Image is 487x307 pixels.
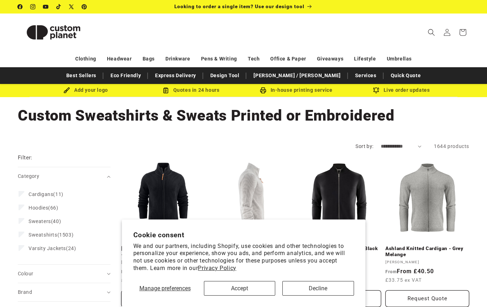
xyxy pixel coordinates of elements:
[29,245,66,251] span: Varsity Jackets
[15,14,92,51] a: Custom Planet
[63,87,70,94] img: Brush Icon
[29,245,76,252] span: (24)
[152,69,200,82] a: Express Delivery
[204,281,275,296] button: Accept
[352,69,380,82] a: Services
[121,245,205,258] a: [PERSON_NAME] Knitted Cardigan - Black
[139,285,191,292] span: Manage preferences
[248,53,260,65] a: Tech
[29,191,63,197] span: (11)
[143,53,155,65] a: Bags
[387,53,412,65] a: Umbrellas
[29,218,61,224] span: (40)
[18,283,111,301] summary: Brand (0 selected)
[29,232,57,238] span: Sweatshirts
[133,281,197,296] button: Manage preferences
[29,232,73,238] span: (1503)
[282,281,354,296] button: Decline
[138,86,243,95] div: Quotes in 24 hours
[133,231,354,239] h2: Cookie consent
[198,265,236,271] a: Privacy Policy
[63,69,100,82] a: Best Sellers
[317,53,343,65] a: Giveaways
[121,290,205,307] button: Request Quote
[385,290,469,307] button: Request Quote
[18,271,33,276] span: Colour
[270,53,306,65] a: Office & Paper
[243,86,349,95] div: In-house printing service
[18,16,89,48] img: Custom Planet
[29,218,51,224] span: Sweaters
[174,4,304,9] span: Looking to order a single item? Use our design tool
[201,53,237,65] a: Pens & Writing
[29,205,58,211] span: (66)
[33,86,138,95] div: Add your logo
[165,53,190,65] a: Drinkware
[349,86,454,95] div: Live order updates
[354,53,376,65] a: Lifestyle
[424,25,439,40] summary: Search
[18,289,32,295] span: Brand
[387,69,425,82] a: Quick Quote
[107,69,144,82] a: Eco Friendly
[75,53,96,65] a: Clothing
[18,167,111,185] summary: Category (0 selected)
[18,265,111,283] summary: Colour (0 selected)
[355,143,373,149] label: Sort by:
[373,87,379,94] img: Order updates
[133,243,354,272] p: We and our partners, including Shopify, use cookies and other technologies to personalize your ex...
[18,154,32,162] h2: Filter:
[29,191,53,197] span: Cardigans
[107,53,132,65] a: Headwear
[434,143,469,149] span: 1644 products
[18,106,469,125] h1: Custom Sweatshirts & Sweats Printed or Embroidered
[385,245,469,258] a: Ashland Knitted Cardigan - Grey Melange
[18,173,39,179] span: Category
[207,69,243,82] a: Design Tool
[250,69,344,82] a: [PERSON_NAME] / [PERSON_NAME]
[163,87,169,94] img: Order Updates Icon
[260,87,266,94] img: In-house printing
[29,205,48,211] span: Hoodies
